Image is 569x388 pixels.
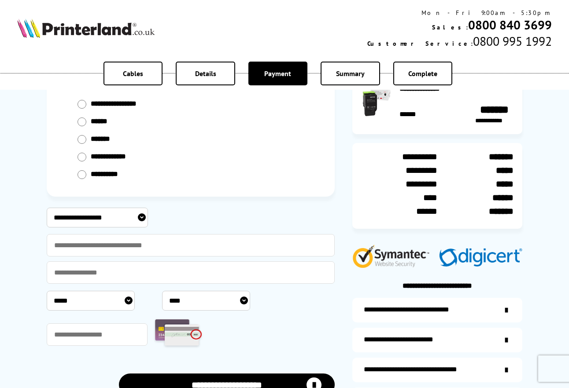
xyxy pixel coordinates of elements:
a: 0800 840 3699 [468,17,552,33]
span: Customer Service: [367,40,473,48]
span: Sales: [432,23,468,31]
span: Details [195,69,216,78]
a: items-arrive [352,328,522,352]
a: additional-cables [352,358,522,382]
span: Payment [264,69,291,78]
a: additional-ink [352,298,522,322]
span: Summary [336,69,365,78]
img: Printerland Logo [17,18,155,38]
span: Complete [408,69,437,78]
div: Mon - Fri 9:00am - 5:30pm [367,9,552,17]
span: 0800 995 1992 [473,33,552,49]
span: Cables [123,69,143,78]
